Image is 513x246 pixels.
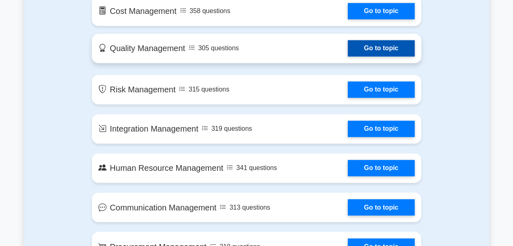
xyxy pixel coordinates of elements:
[348,40,415,56] a: Go to topic
[348,81,415,98] a: Go to topic
[348,121,415,137] a: Go to topic
[348,160,415,176] a: Go to topic
[348,199,415,215] a: Go to topic
[348,3,415,19] a: Go to topic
